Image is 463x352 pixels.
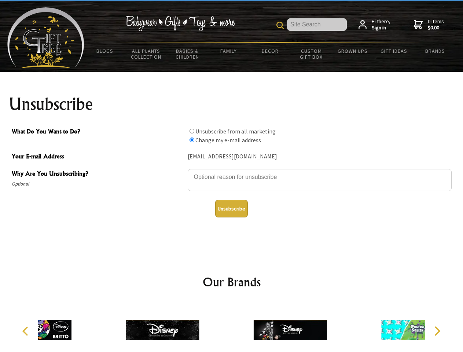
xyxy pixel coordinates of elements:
a: Family [208,43,250,59]
input: What Do You Want to Do? [190,137,194,142]
a: 0 items$0.00 [414,18,444,31]
label: Change my e-mail address [195,136,261,144]
button: Unsubscribe [215,200,248,217]
input: What Do You Want to Do? [190,129,194,133]
label: Unsubscribe from all marketing [195,128,276,135]
div: [EMAIL_ADDRESS][DOMAIN_NAME] [188,151,452,162]
img: Babyware - Gifts - Toys and more... [7,7,84,68]
a: Custom Gift Box [291,43,332,65]
span: Why Are You Unsubscribing? [12,169,184,180]
span: 0 items [428,18,444,31]
h1: Unsubscribe [9,95,455,113]
a: All Plants Collection [126,43,167,65]
a: Babies & Children [167,43,208,65]
span: Optional [12,180,184,188]
a: BLOGS [84,43,126,59]
a: Brands [415,43,456,59]
strong: Sign in [372,25,390,31]
button: Previous [18,323,34,339]
a: Decor [249,43,291,59]
span: Your E-mail Address [12,152,184,162]
textarea: Why Are You Unsubscribing? [188,169,452,191]
span: What Do You Want to Do? [12,127,184,137]
button: Next [429,323,445,339]
a: Hi there,Sign in [359,18,390,31]
img: Babywear - Gifts - Toys & more [125,16,235,31]
input: Site Search [287,18,347,31]
a: Gift Ideas [373,43,415,59]
img: product search [276,22,284,29]
h2: Our Brands [15,273,449,291]
span: Hi there, [372,18,390,31]
strong: $0.00 [428,25,444,31]
a: Grown Ups [332,43,373,59]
